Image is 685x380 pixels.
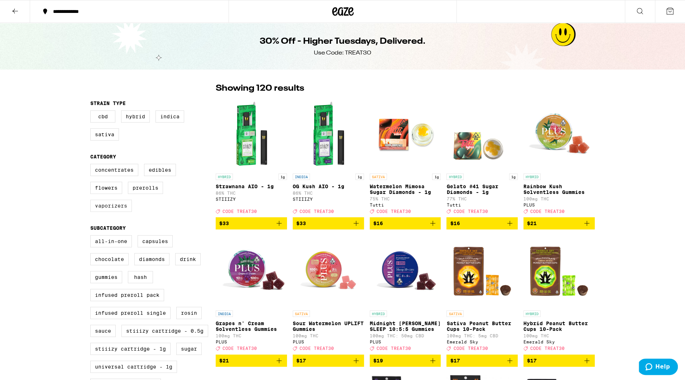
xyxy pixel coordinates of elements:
button: Add to bag [446,217,518,229]
label: Indica [155,110,184,123]
a: Open page for Midnight Berry SLEEP 10:5:5 Gummies from PLUS [370,235,441,354]
p: Strawnana AIO - 1g [216,184,287,189]
label: Edibles [144,164,176,176]
label: Flowers [90,182,122,194]
p: HYBRID [370,310,387,317]
label: Concentrates [90,164,138,176]
p: 1g [355,174,364,180]
button: Add to bag [370,355,441,367]
p: 86% THC [293,191,364,195]
button: Add to bag [216,355,287,367]
h1: 30% Off - Higher Tuesdays, Delivered. [260,35,426,48]
img: STIIIZY - OG Kush AIO - 1g [293,98,364,170]
label: Universal Cartridge - 1g [90,361,177,373]
div: Tutti [370,203,441,207]
label: CBD [90,110,115,123]
div: Tutti [446,203,518,207]
button: Add to bag [523,217,595,229]
p: 100mg THC [523,333,595,338]
p: 1g [432,174,441,180]
span: CODE TREAT30 [300,209,334,214]
label: All-In-One [90,235,132,247]
img: PLUS - Midnight Berry SLEEP 10:5:5 Gummies [370,235,441,307]
iframe: Opens a widget where you can find more information [639,358,678,376]
button: Add to bag [446,355,518,367]
p: 1g [509,174,518,180]
span: CODE TREAT30 [222,209,257,214]
p: HYBRID [216,174,233,180]
span: $19 [373,358,383,364]
a: Open page for Sour Watermelon UPLIFT Gummies from PLUS [293,235,364,354]
div: PLUS [523,203,595,207]
a: Open page for Sativa Peanut Butter Cups 10-Pack from Emerald Sky [446,235,518,354]
button: Add to bag [293,217,364,229]
p: OG Kush AIO - 1g [293,184,364,189]
p: 100mg THC: 50mg CBD [370,333,441,338]
p: 75% THC [370,196,441,201]
legend: Subcategory [90,225,126,231]
img: PLUS - Sour Watermelon UPLIFT Gummies [293,235,364,307]
div: PLUS [293,339,364,344]
div: Emerald Sky [523,339,595,344]
img: Tutti - Watermelon Mimosa Sugar Diamonds - 1g [370,98,441,170]
label: STIIIZY Cartridge - 0.5g [121,325,208,337]
label: Capsules [138,235,173,247]
label: Sauce [90,325,116,337]
span: $16 [373,220,383,226]
span: $33 [219,220,229,226]
span: CODE TREAT30 [530,209,565,214]
span: CODE TREAT30 [222,346,257,351]
span: CODE TREAT30 [453,209,488,214]
a: Open page for Rainbow Kush Solventless Gummies from PLUS [523,98,595,217]
span: $17 [527,358,537,364]
img: Tutti - Gelato #41 Sugar Diamonds - 1g [446,98,518,170]
button: Add to bag [293,355,364,367]
div: Use Code: TREAT30 [314,49,371,57]
label: Hybrid [121,110,150,123]
p: 1g [278,174,287,180]
button: Add to bag [370,217,441,229]
label: Drink [175,253,201,265]
span: $21 [219,358,229,364]
p: Grapes n' Cream Solventless Gummies [216,320,287,332]
div: STIIIZY [293,197,364,201]
p: Sativa Peanut Butter Cups 10-Pack [446,320,518,332]
div: PLUS [216,339,287,344]
img: STIIIZY - Strawnana AIO - 1g [216,98,287,170]
label: Gummies [90,271,122,283]
label: Prerolls [128,182,163,194]
p: HYBRID [446,174,464,180]
a: Open page for Gelato #41 Sugar Diamonds - 1g from Tutti [446,98,518,217]
img: Emerald Sky - Sativa Peanut Butter Cups 10-Pack [446,235,518,307]
span: CODE TREAT30 [300,346,334,351]
label: Chocolate [90,253,129,265]
legend: Strain Type [90,100,126,106]
p: Hybrid Peanut Butter Cups 10-Pack [523,320,595,332]
img: PLUS - Grapes n' Cream Solventless Gummies [216,235,287,307]
p: INDICA [293,174,310,180]
a: Open page for Strawnana AIO - 1g from STIIIZY [216,98,287,217]
button: Add to bag [216,217,287,229]
p: 100mg THC [523,196,595,201]
p: Gelato #41 Sugar Diamonds - 1g [446,184,518,195]
label: Sativa [90,128,119,141]
a: Open page for Hybrid Peanut Butter Cups 10-Pack from Emerald Sky [523,235,595,354]
legend: Category [90,154,116,160]
a: Open page for Watermelon Mimosa Sugar Diamonds - 1g from Tutti [370,98,441,217]
p: SATIVA [370,174,387,180]
p: SATIVA [293,310,310,317]
span: CODE TREAT30 [377,346,411,351]
div: STIIIZY [216,197,287,201]
div: Emerald Sky [446,339,518,344]
label: Hash [128,271,153,283]
span: $17 [296,358,306,364]
p: HYBRID [523,174,541,180]
img: PLUS - Rainbow Kush Solventless Gummies [523,98,595,170]
p: 100mg THC [216,333,287,338]
label: Infused Preroll Single [90,307,171,319]
span: $17 [450,358,460,364]
p: Watermelon Mimosa Sugar Diamonds - 1g [370,184,441,195]
div: PLUS [370,339,441,344]
p: 77% THC [446,196,518,201]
